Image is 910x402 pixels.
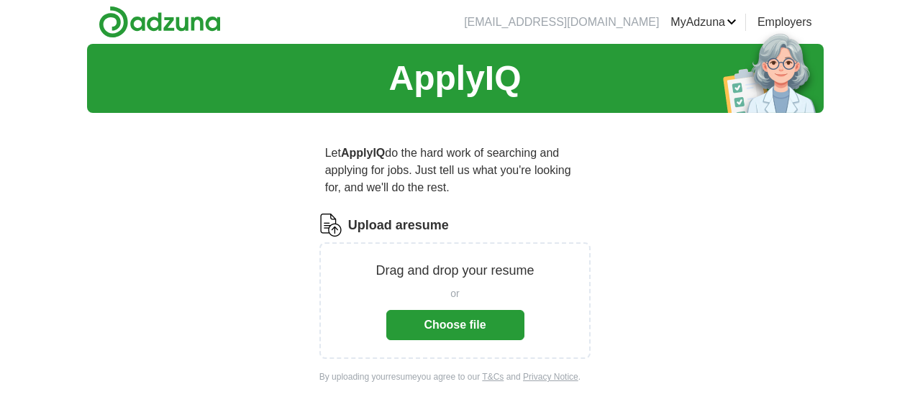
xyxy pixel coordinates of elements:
[386,310,524,340] button: Choose file
[388,52,521,104] h1: ApplyIQ
[319,370,591,383] div: By uploading your resume you agree to our and .
[319,139,591,202] p: Let do the hard work of searching and applying for jobs. Just tell us what you're looking for, an...
[482,372,504,382] a: T&Cs
[523,372,578,382] a: Privacy Notice
[670,14,737,31] a: MyAdzuna
[757,14,812,31] a: Employers
[376,261,534,280] p: Drag and drop your resume
[348,216,449,235] label: Upload a resume
[319,214,342,237] img: CV Icon
[464,14,659,31] li: [EMAIL_ADDRESS][DOMAIN_NAME]
[341,147,385,159] strong: ApplyIQ
[450,286,459,301] span: or
[99,6,221,38] img: Adzuna logo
